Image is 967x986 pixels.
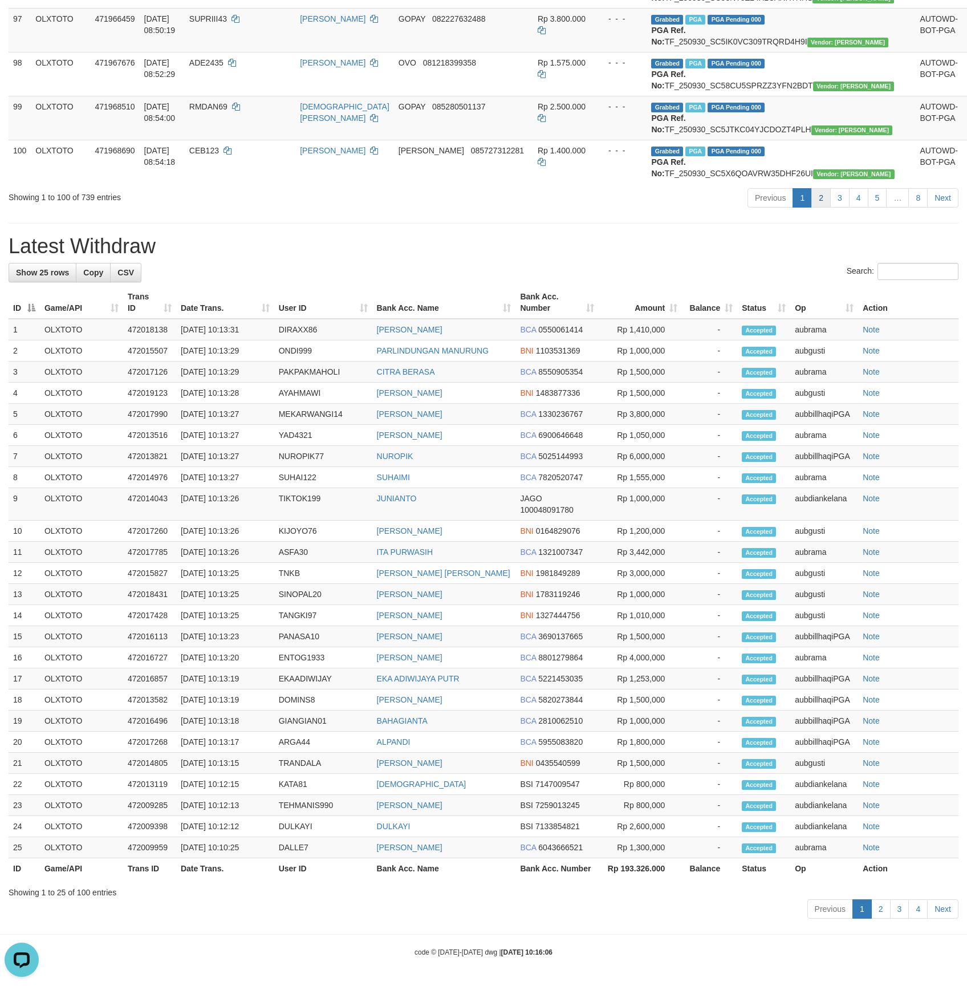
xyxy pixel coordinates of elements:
a: Note [863,695,880,704]
td: Rp 3,442,000 [599,542,682,563]
td: 472017260 [123,521,176,542]
td: SUHAI122 [274,467,372,488]
td: aubrama [790,467,858,488]
td: 13 [9,584,40,605]
td: - [682,488,737,521]
td: 3 [9,362,40,383]
span: CEB123 [189,146,219,155]
td: OLXTOTO [31,8,90,52]
span: Copy 081218399358 to clipboard [423,58,476,67]
div: - - - [599,101,643,112]
span: BCA [520,473,536,482]
td: 472015507 [123,340,176,362]
td: OLXTOTO [40,404,123,425]
td: Rp 3,800,000 [599,404,682,425]
span: PGA Pending [708,147,765,156]
label: Search: [847,263,958,280]
td: aubgusti [790,383,858,404]
td: aubgusti [790,521,858,542]
span: Copy 082227632488 to clipboard [432,14,485,23]
td: AUTOWD-BOT-PGA [915,8,962,52]
a: Note [863,473,880,482]
td: AYAHMAWI [274,383,372,404]
span: JAGO [520,494,542,503]
td: 98 [9,52,31,96]
td: OLXTOTO [31,140,90,184]
td: 472019123 [123,383,176,404]
td: - [682,404,737,425]
td: Rp 1,200,000 [599,521,682,542]
span: Grabbed [651,15,683,25]
a: 2 [871,899,891,919]
td: - [682,542,737,563]
span: [DATE] 08:50:19 [144,14,176,35]
th: Amount: activate to sort column ascending [599,286,682,319]
h1: Latest Withdraw [9,235,958,258]
th: User ID: activate to sort column ascending [274,286,372,319]
span: 471968510 [95,102,135,111]
a: BAHAGIANTA [377,716,428,725]
span: BCA [520,409,536,419]
td: [DATE] 10:13:25 [176,584,274,605]
a: [PERSON_NAME] [377,526,442,535]
th: Trans ID: activate to sort column ascending [123,286,176,319]
span: BCA [520,431,536,440]
td: 14 [9,605,40,626]
a: Note [863,780,880,789]
a: [PERSON_NAME] [377,388,442,397]
a: [PERSON_NAME] [377,611,442,620]
td: 472017785 [123,542,176,563]
a: Show 25 rows [9,263,76,282]
span: BCA [520,325,536,334]
a: SUHAIMI [377,473,410,482]
b: PGA Ref. No: [651,113,685,134]
div: - - - [599,145,643,156]
span: Accepted [742,527,776,537]
a: Note [863,452,880,461]
span: Marked by aubrezazulfa [685,147,705,156]
td: Rp 6,000,000 [599,446,682,467]
div: - - - [599,13,643,25]
span: Copy 7820520747 to clipboard [538,473,583,482]
span: Accepted [742,368,776,378]
td: OLXTOTO [40,488,123,521]
span: BCA [520,452,536,461]
td: aubbillhaqiPGA [790,404,858,425]
span: BCA [520,547,536,557]
td: OLXTOTO [31,52,90,96]
a: Next [927,188,958,208]
td: OLXTOTO [40,542,123,563]
a: NUROPIK [377,452,413,461]
a: JUNIANTO [377,494,417,503]
a: Note [863,653,880,662]
td: Rp 1,500,000 [599,383,682,404]
a: Note [863,611,880,620]
td: [DATE] 10:13:27 [176,446,274,467]
td: 472017990 [123,404,176,425]
span: ADE2435 [189,58,224,67]
a: Note [863,590,880,599]
span: Accepted [742,326,776,335]
span: Copy 1321007347 to clipboard [538,547,583,557]
td: AUTOWD-BOT-PGA [915,140,962,184]
td: - [682,319,737,340]
div: Showing 1 to 100 of 739 entries [9,187,395,203]
a: Note [863,388,880,397]
a: Copy [76,263,111,282]
a: [PERSON_NAME] [377,409,442,419]
span: Show 25 rows [16,268,69,277]
td: ONDI999 [274,340,372,362]
span: BNI [520,569,533,578]
a: Previous [747,188,793,208]
td: 11 [9,542,40,563]
a: Note [863,367,880,376]
a: Note [863,431,880,440]
td: [DATE] 10:13:29 [176,362,274,383]
a: Note [863,409,880,419]
td: aubrama [790,425,858,446]
td: [DATE] 10:13:25 [176,563,274,584]
td: 472018431 [123,584,176,605]
span: Grabbed [651,147,683,156]
td: aubgusti [790,563,858,584]
a: Note [863,843,880,852]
